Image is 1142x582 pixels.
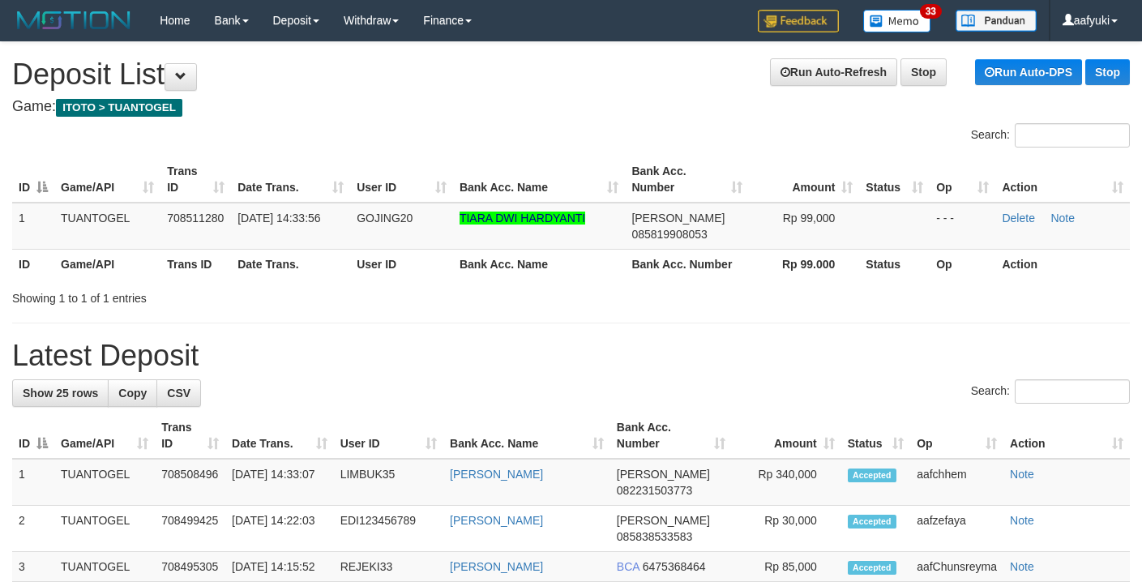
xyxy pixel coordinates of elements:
[12,340,1130,372] h1: Latest Deposit
[617,530,692,543] span: Copy 085838533583 to clipboard
[930,249,995,279] th: Op
[450,514,543,527] a: [PERSON_NAME]
[956,10,1037,32] img: panduan.png
[1003,413,1130,459] th: Action: activate to sort column ascending
[12,99,1130,115] h4: Game:
[758,10,839,32] img: Feedback.jpg
[450,468,543,481] a: [PERSON_NAME]
[1015,379,1130,404] input: Search:
[231,156,350,203] th: Date Trans.: activate to sort column ascending
[1010,560,1034,573] a: Note
[610,413,733,459] th: Bank Acc. Number: activate to sort column ascending
[900,58,947,86] a: Stop
[357,212,413,225] span: GOJING20
[910,506,1003,552] td: aafzefaya
[225,552,334,582] td: [DATE] 14:15:52
[155,413,225,459] th: Trans ID: activate to sort column ascending
[617,514,710,527] span: [PERSON_NAME]
[54,552,155,582] td: TUANTOGEL
[167,212,224,225] span: 708511280
[118,387,147,400] span: Copy
[859,249,930,279] th: Status
[155,506,225,552] td: 708499425
[23,387,98,400] span: Show 25 rows
[617,484,692,497] span: Copy 082231503773 to clipboard
[732,552,840,582] td: Rp 85,000
[156,379,201,407] a: CSV
[732,413,840,459] th: Amount: activate to sort column ascending
[12,506,54,552] td: 2
[848,469,896,482] span: Accepted
[975,59,1082,85] a: Run Auto-DPS
[631,228,707,241] span: Copy 085819908053 to clipboard
[56,99,182,117] span: ITOTO > TUANTOGEL
[971,123,1130,148] label: Search:
[225,413,334,459] th: Date Trans.: activate to sort column ascending
[971,379,1130,404] label: Search:
[1085,59,1130,85] a: Stop
[453,249,626,279] th: Bank Acc. Name
[995,249,1130,279] th: Action
[625,249,748,279] th: Bank Acc. Number
[54,249,160,279] th: Game/API
[930,203,995,250] td: - - -
[848,515,896,529] span: Accepted
[625,156,748,203] th: Bank Acc. Number: activate to sort column ascending
[350,156,453,203] th: User ID: activate to sort column ascending
[334,552,443,582] td: REJEKI33
[770,58,897,86] a: Run Auto-Refresh
[749,156,860,203] th: Amount: activate to sort column ascending
[631,212,725,225] span: [PERSON_NAME]
[1050,212,1075,225] a: Note
[54,506,155,552] td: TUANTOGEL
[617,468,710,481] span: [PERSON_NAME]
[1002,212,1034,225] a: Delete
[231,249,350,279] th: Date Trans.
[12,203,54,250] td: 1
[54,156,160,203] th: Game/API: activate to sort column ascending
[732,506,840,552] td: Rp 30,000
[108,379,157,407] a: Copy
[841,413,910,459] th: Status: activate to sort column ascending
[334,413,443,459] th: User ID: activate to sort column ascending
[910,459,1003,506] td: aafchhem
[1010,468,1034,481] a: Note
[334,506,443,552] td: EDI123456789
[995,156,1130,203] th: Action: activate to sort column ascending
[453,156,626,203] th: Bank Acc. Name: activate to sort column ascending
[920,4,942,19] span: 33
[783,212,836,225] span: Rp 99,000
[225,459,334,506] td: [DATE] 14:33:07
[1015,123,1130,148] input: Search:
[12,552,54,582] td: 3
[160,156,231,203] th: Trans ID: activate to sort column ascending
[848,561,896,575] span: Accepted
[910,552,1003,582] td: aafChunsreyma
[460,212,585,225] a: TIARA DWI HARDYANTI
[859,156,930,203] th: Status: activate to sort column ascending
[237,212,320,225] span: [DATE] 14:33:56
[12,156,54,203] th: ID: activate to sort column descending
[160,249,231,279] th: Trans ID
[155,459,225,506] td: 708508496
[225,506,334,552] td: [DATE] 14:22:03
[12,249,54,279] th: ID
[350,249,453,279] th: User ID
[54,459,155,506] td: TUANTOGEL
[443,413,610,459] th: Bank Acc. Name: activate to sort column ascending
[450,560,543,573] a: [PERSON_NAME]
[12,379,109,407] a: Show 25 rows
[12,413,54,459] th: ID: activate to sort column descending
[167,387,190,400] span: CSV
[732,459,840,506] td: Rp 340,000
[155,552,225,582] td: 708495305
[930,156,995,203] th: Op: activate to sort column ascending
[643,560,706,573] span: Copy 6475368464 to clipboard
[863,10,931,32] img: Button%20Memo.svg
[910,413,1003,459] th: Op: activate to sort column ascending
[54,203,160,250] td: TUANTOGEL
[12,459,54,506] td: 1
[12,284,464,306] div: Showing 1 to 1 of 1 entries
[54,413,155,459] th: Game/API: activate to sort column ascending
[749,249,860,279] th: Rp 99.000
